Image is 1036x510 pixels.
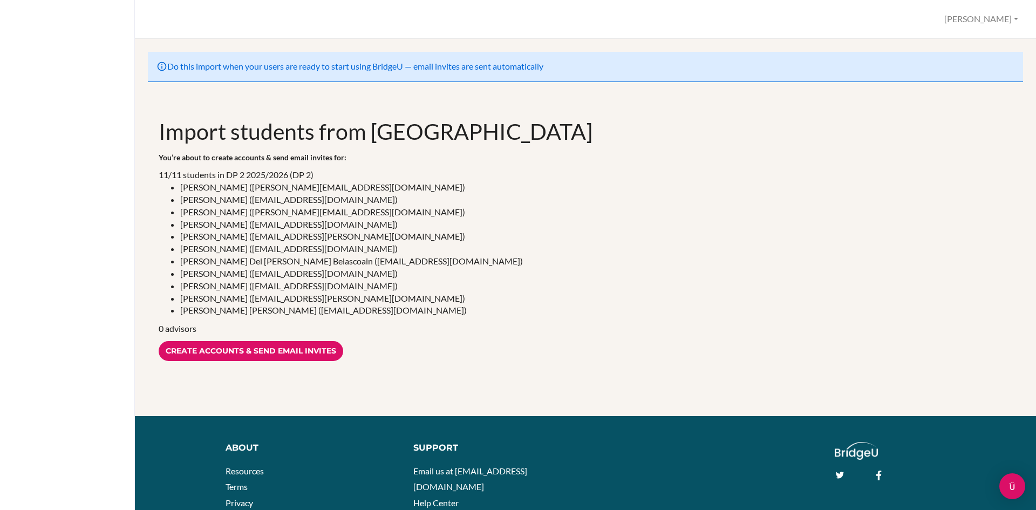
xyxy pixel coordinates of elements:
li: [PERSON_NAME] ([EMAIL_ADDRESS][DOMAIN_NAME]) [180,194,1012,206]
img: logo_white@2x-f4f0deed5e89b7ecb1c2cc34c3e3d731f90f0f143d5ea2071677605dd97b5244.png [835,442,878,460]
a: Terms [226,481,248,492]
h1: Import students from [GEOGRAPHIC_DATA] [159,117,1012,146]
a: Help Center [413,498,459,508]
li: [PERSON_NAME] ([EMAIL_ADDRESS][DOMAIN_NAME]) [180,268,1012,280]
div: Do this import when your users are ready to start using BridgeU — email invites are sent automati... [148,52,1023,82]
li: [PERSON_NAME] ([EMAIL_ADDRESS][PERSON_NAME][DOMAIN_NAME]) [180,230,1012,243]
a: Email us at [EMAIL_ADDRESS][DOMAIN_NAME] [413,466,527,492]
button: [PERSON_NAME] [939,9,1023,29]
p: You’re about to create accounts & send email invites for: [159,152,1012,163]
input: Create accounts & send email invites [159,341,343,361]
li: [PERSON_NAME] ([PERSON_NAME][EMAIL_ADDRESS][DOMAIN_NAME]) [180,181,1012,194]
div: About [226,442,398,454]
li: [PERSON_NAME] ([EMAIL_ADDRESS][PERSON_NAME][DOMAIN_NAME]) [180,293,1012,305]
li: [PERSON_NAME] [PERSON_NAME] ([EMAIL_ADDRESS][DOMAIN_NAME]) [180,304,1012,317]
div: Open Intercom Messenger [999,473,1025,499]
li: [PERSON_NAME] ([EMAIL_ADDRESS][DOMAIN_NAME]) [180,219,1012,231]
div: 11/11 students in DP 2 2025/2026 (DP 2) [153,117,1018,361]
div: Support [413,442,576,454]
p: 0 advisors [159,323,1012,335]
li: [PERSON_NAME] Del [PERSON_NAME] Belascoain ([EMAIL_ADDRESS][DOMAIN_NAME]) [180,255,1012,268]
li: [PERSON_NAME] ([EMAIL_ADDRESS][DOMAIN_NAME]) [180,280,1012,293]
li: [PERSON_NAME] ([EMAIL_ADDRESS][DOMAIN_NAME]) [180,243,1012,255]
li: [PERSON_NAME] ([PERSON_NAME][EMAIL_ADDRESS][DOMAIN_NAME]) [180,206,1012,219]
a: Privacy [226,498,253,508]
a: Resources [226,466,264,476]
